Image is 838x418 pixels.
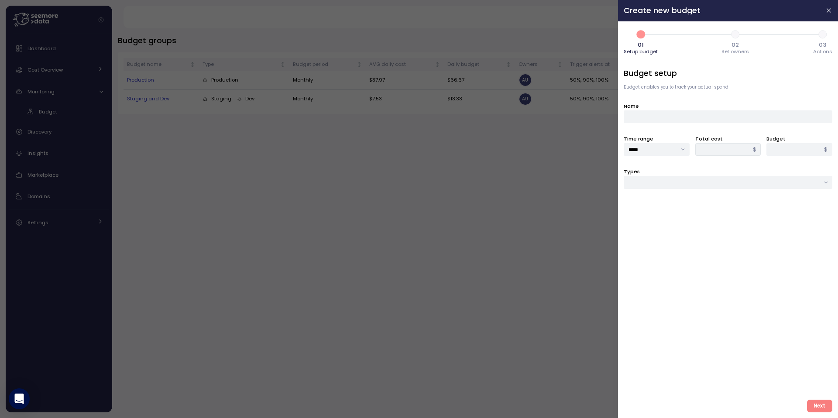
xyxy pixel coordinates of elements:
[633,27,648,42] span: 1
[624,49,658,54] span: Setup budget
[695,135,723,143] label: Total cost
[624,7,818,14] h2: Create new budget
[819,42,827,48] span: 03
[624,68,832,79] h3: Budget setup
[807,400,832,412] button: Next
[728,27,743,42] span: 2
[820,144,832,156] div: $
[624,135,653,143] label: Time range
[813,27,832,56] button: 303Actions
[814,400,825,412] span: Next
[813,49,832,54] span: Actions
[749,144,761,156] div: $
[638,42,644,48] span: 01
[722,27,749,56] button: 202Set owners
[815,27,830,42] span: 3
[722,49,749,54] span: Set owners
[624,84,832,90] p: Budget enables you to track your actual spend
[624,27,658,56] button: 101Setup budget
[732,42,739,48] span: 02
[624,168,640,176] label: Types
[9,388,30,409] div: Open Intercom Messenger
[624,103,639,110] label: Name
[766,135,786,143] label: Budget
